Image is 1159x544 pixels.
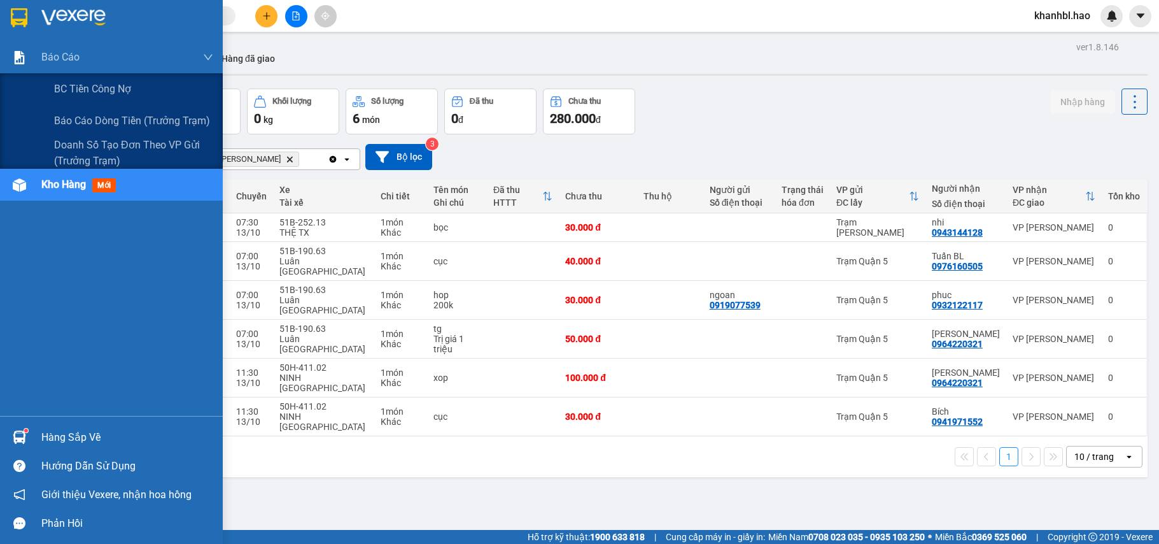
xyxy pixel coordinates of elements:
div: ĐC giao [1013,197,1085,208]
div: hop [433,290,481,300]
div: Chưa thu [565,191,631,201]
div: 1 món [381,290,421,300]
div: ver 1.8.146 [1076,40,1119,54]
img: solution-icon [13,51,26,64]
div: 11:30 [236,406,267,417]
div: Tài xế [279,197,368,208]
div: Chi tiết [381,191,421,201]
div: Trạng thái [782,185,824,195]
span: Cung cấp máy in - giấy in: [666,530,765,544]
div: Hướng dẫn sử dụng [41,457,213,476]
div: 1 món [381,368,421,378]
span: message [13,517,25,529]
span: 280.000 [550,111,596,126]
sup: 3 [426,138,439,150]
strong: 1900 633 818 [590,532,645,542]
sup: 1 [24,429,28,433]
div: Khác [381,261,421,271]
span: down [203,52,213,62]
span: question-circle [13,460,25,472]
button: Nhập hàng [1050,90,1115,113]
div: 1 món [381,251,421,261]
span: VP Bạc Liêu, close by backspace [202,152,299,167]
svg: Clear all [328,154,338,164]
div: VP [PERSON_NAME] [1013,373,1095,383]
div: Tồn kho [1108,191,1140,201]
div: 50.000 đ [565,334,631,344]
div: Trạm Quận 5 [836,412,919,422]
svg: open [342,154,352,164]
div: Người nhận [932,183,1000,194]
div: Trạm Quận 5 [836,373,919,383]
div: Luân [GEOGRAPHIC_DATA] [279,256,368,276]
span: Miền Bắc [935,530,1027,544]
div: 07:00 [236,251,267,261]
div: Trạm Quận 5 [836,295,919,305]
span: plus [262,11,271,20]
div: 51B-190.63 [279,324,368,334]
div: Trạm Quận 5 [836,256,919,266]
span: đ [458,115,463,125]
span: notification [13,489,25,501]
button: aim [314,5,337,27]
div: cục [433,412,481,422]
div: Ghi chú [433,197,481,208]
div: Luân [GEOGRAPHIC_DATA] [279,295,368,315]
div: Xe [279,185,368,195]
div: anh vương [932,368,1000,378]
div: Khác [381,300,421,310]
div: Khác [381,378,421,388]
div: VP [PERSON_NAME] [1013,295,1095,305]
div: 11:30 [236,368,267,378]
th: Toggle SortBy [830,180,925,213]
div: Trị giá 1 triệu [433,334,481,354]
div: 30.000 đ [565,295,631,305]
span: Doanh số tạo đơn theo VP gửi (trưởng trạm) [54,137,213,169]
div: VP [PERSON_NAME] [1013,256,1095,266]
span: | [654,530,656,544]
span: aim [321,11,330,20]
th: Toggle SortBy [487,180,559,213]
svg: open [1124,452,1134,462]
div: 0 [1108,256,1140,266]
div: 30.000 đ [565,412,631,422]
div: 0964220321 [932,339,983,349]
button: file-add [285,5,307,27]
button: caret-down [1129,5,1151,27]
div: Tuấn BL [932,251,1000,261]
div: Trạm Quận 5 [836,334,919,344]
div: Phản hồi [41,514,213,533]
span: Báo cáo [41,49,80,65]
div: VP gửi [836,185,909,195]
button: Số lượng6món [346,89,438,134]
div: Khác [381,227,421,238]
span: mới [92,178,116,192]
div: Trạm [PERSON_NAME] [836,217,919,238]
div: 13/10 [236,417,267,427]
div: 51B-190.63 [279,285,368,295]
button: plus [255,5,277,27]
img: logo-vxr [11,8,27,27]
div: 13/10 [236,227,267,238]
strong: 0708 023 035 - 0935 103 250 [808,532,925,542]
div: bọc [433,222,481,233]
span: đ [596,115,601,125]
span: Hỗ trợ kỹ thuật: [528,530,645,544]
div: 51B-252.13 [279,217,368,227]
div: 07:30 [236,217,267,227]
div: 200k [433,300,481,310]
div: VP [PERSON_NAME] [1013,334,1095,344]
div: xop [433,373,481,383]
div: 100.000 đ [565,373,631,383]
div: 13/10 [236,339,267,349]
span: Báo cáo dòng tiền (trưởng trạm) [54,113,210,129]
div: 50H-411.02 [279,401,368,412]
div: VP [PERSON_NAME] [1013,412,1095,422]
button: Đã thu0đ [444,89,537,134]
div: Chuyến [236,191,267,201]
div: Khác [381,339,421,349]
span: Kho hàng [41,178,86,190]
div: 0 [1108,373,1140,383]
button: 1 [999,447,1018,466]
div: 0919077539 [710,300,761,310]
